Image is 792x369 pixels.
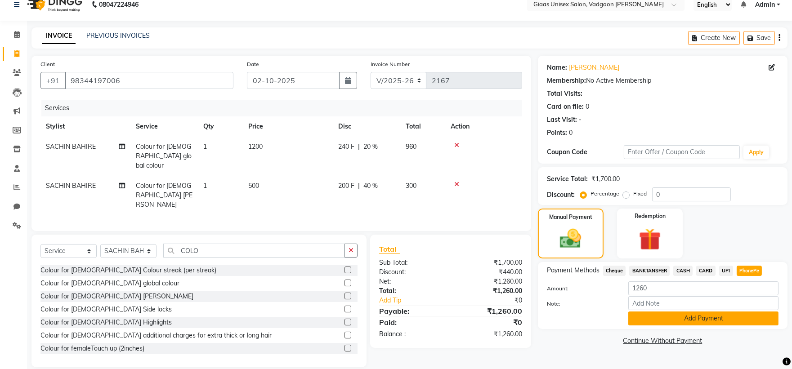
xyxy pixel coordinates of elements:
div: Last Visit: [547,115,577,124]
span: Cheque [603,266,626,276]
div: Total: [372,286,451,296]
div: 0 [569,128,573,138]
span: Payment Methods [547,266,600,275]
div: - [579,115,582,124]
button: Save [743,31,775,45]
div: Colour for [DEMOGRAPHIC_DATA] Side locks [40,305,172,314]
div: Coupon Code [547,147,624,157]
span: 300 [406,182,416,190]
div: Discount: [372,267,451,277]
button: +91 [40,72,66,89]
span: CASH [673,266,693,276]
div: ₹0 [464,296,529,305]
label: Percentage [591,190,619,198]
div: Colour for femaleTouch up (2inches) [40,344,144,353]
div: Net: [372,277,451,286]
span: 240 F [338,142,354,151]
th: Disc [333,116,400,137]
th: Qty [198,116,243,137]
div: ₹1,700.00 [591,174,620,184]
div: Balance : [372,329,451,339]
div: Discount: [547,190,575,200]
label: Redemption [635,212,666,220]
div: ₹1,260.00 [451,306,529,316]
th: Service [130,116,198,137]
div: Total Visits: [547,89,582,98]
span: CARD [696,266,716,276]
div: Card on file: [547,102,584,111]
a: Add Tip [372,296,464,305]
a: [PERSON_NAME] [569,63,619,72]
button: Add Payment [628,311,779,325]
input: Enter Offer / Coupon Code [624,145,740,159]
span: 1200 [248,142,263,151]
label: Amount: [540,285,622,293]
div: Points: [547,128,567,138]
span: 1 [203,182,207,190]
span: 20 % [363,142,378,151]
div: Colour for [DEMOGRAPHIC_DATA] Colour streak (per streak) [40,266,216,275]
div: Colour for [DEMOGRAPHIC_DATA] additional charges for extra thick or long hair [40,331,272,340]
label: Note: [540,300,622,308]
div: ₹1,260.00 [451,286,529,296]
div: Name: [547,63,567,72]
label: Fixed [633,190,647,198]
label: Date [247,60,259,68]
div: Colour for [DEMOGRAPHIC_DATA] [PERSON_NAME] [40,292,193,301]
span: BANKTANSFER [629,266,670,276]
div: ₹0 [451,317,529,328]
div: Payable: [372,306,451,316]
label: Client [40,60,55,68]
div: ₹1,260.00 [451,329,529,339]
span: Colour for [DEMOGRAPHIC_DATA] [PERSON_NAME] [136,182,192,209]
div: Paid: [372,317,451,328]
button: Create New [688,31,740,45]
input: Search by Name/Mobile/Email/Code [65,72,233,89]
input: Add Note [628,296,779,310]
span: 500 [248,182,259,190]
div: ₹1,700.00 [451,258,529,267]
span: Colour for [DEMOGRAPHIC_DATA] global colour [136,142,192,169]
div: Colour for [DEMOGRAPHIC_DATA] Highlights [40,318,172,327]
span: PhonePe [737,266,762,276]
div: Colour for [DEMOGRAPHIC_DATA] global colour [40,279,179,288]
span: | [358,181,360,191]
label: Manual Payment [549,213,592,221]
span: UPI [719,266,733,276]
div: Services [41,100,529,116]
th: Price [243,116,333,137]
span: 40 % [363,181,378,191]
span: SACHIN BAHIRE [46,182,96,190]
span: | [358,142,360,151]
img: _cash.svg [553,227,588,251]
input: Amount [628,281,779,295]
div: No Active Membership [547,76,779,85]
a: PREVIOUS INVOICES [86,31,150,40]
div: Service Total: [547,174,588,184]
span: Total [379,245,400,254]
img: _gift.svg [632,226,668,253]
input: Search or Scan [163,244,345,258]
th: Total [400,116,445,137]
a: Continue Without Payment [540,336,786,346]
span: 1 [203,142,207,151]
div: ₹1,260.00 [451,277,529,286]
div: ₹440.00 [451,267,529,277]
span: SACHIN BAHIRE [46,142,96,151]
a: INVOICE [42,28,76,44]
div: Sub Total: [372,258,451,267]
th: Action [445,116,522,137]
span: 200 F [338,181,354,191]
th: Stylist [40,116,130,137]
div: Membership: [547,76,586,85]
label: Invoice Number [371,60,410,68]
span: 960 [406,142,416,151]
button: Apply [743,146,769,159]
div: 0 [586,102,589,111]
